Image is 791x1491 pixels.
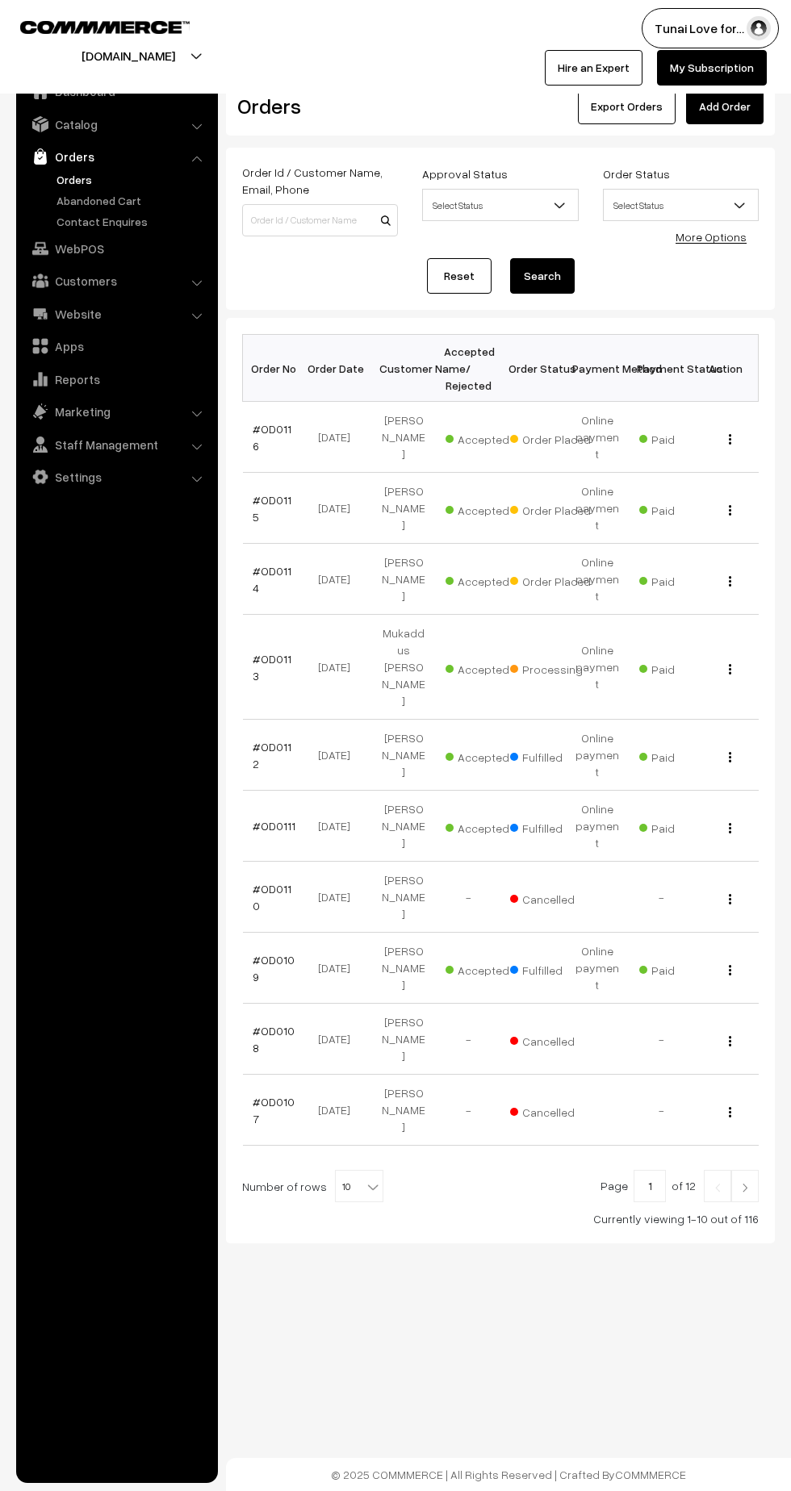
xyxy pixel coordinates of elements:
[639,657,720,678] span: Paid
[565,335,630,402] th: Payment Method
[446,569,526,590] span: Accepted
[694,335,759,402] th: Action
[371,791,436,862] td: [PERSON_NAME]
[510,657,591,678] span: Processing
[738,1183,752,1192] img: Right
[639,569,720,590] span: Paid
[436,1075,500,1146] td: -
[253,1095,295,1126] a: #OD0107
[20,365,212,394] a: Reports
[52,171,212,188] a: Orders
[253,819,295,833] a: #OD0111
[242,1210,759,1227] div: Currently viewing 1-10 out of 116
[436,1004,500,1075] td: -
[307,862,371,933] td: [DATE]
[371,335,436,402] th: Customer Name
[307,544,371,615] td: [DATE]
[510,258,575,294] button: Search
[446,958,526,979] span: Accepted
[52,213,212,230] a: Contact Enquires
[20,234,212,263] a: WebPOS
[510,1100,591,1121] span: Cancelled
[253,953,295,984] a: #OD0109
[510,569,591,590] span: Order Placed
[371,1075,436,1146] td: [PERSON_NAME]
[307,720,371,791] td: [DATE]
[307,402,371,473] td: [DATE]
[642,8,779,48] button: Tunai Love for…
[371,862,436,933] td: [PERSON_NAME]
[20,110,212,139] a: Catalog
[747,16,771,40] img: user
[639,498,720,519] span: Paid
[336,1171,383,1203] span: 10
[371,473,436,544] td: [PERSON_NAME]
[371,1004,436,1075] td: [PERSON_NAME]
[242,164,398,198] label: Order Id / Customer Name, Email, Phone
[729,664,731,674] img: Menu
[436,335,500,402] th: Accepted / Rejected
[630,335,694,402] th: Payment Status
[20,16,161,35] a: COMMMERCE
[729,1036,731,1046] img: Menu
[237,94,396,119] h2: Orders
[52,192,212,209] a: Abandoned Cart
[25,35,232,76] button: [DOMAIN_NAME]
[510,1029,591,1050] span: Cancelled
[446,498,526,519] span: Accepted
[729,505,731,516] img: Menu
[510,816,591,837] span: Fulfilled
[729,434,731,445] img: Menu
[604,191,758,219] span: Select Status
[565,720,630,791] td: Online payment
[510,427,591,448] span: Order Placed
[630,1075,694,1146] td: -
[307,1075,371,1146] td: [DATE]
[710,1183,725,1192] img: Left
[335,1170,383,1202] span: 10
[307,933,371,1004] td: [DATE]
[729,576,731,587] img: Menu
[371,402,436,473] td: [PERSON_NAME]
[500,335,565,402] th: Order Status
[253,422,291,453] a: #OD0116
[630,1004,694,1075] td: -
[253,882,291,913] a: #OD0110
[446,816,526,837] span: Accepted
[729,752,731,762] img: Menu
[371,933,436,1004] td: [PERSON_NAME]
[510,887,591,908] span: Cancelled
[253,493,291,524] a: #OD0115
[729,894,731,904] img: Menu
[307,1004,371,1075] td: [DATE]
[603,189,759,221] span: Select Status
[253,652,291,683] a: #OD0113
[446,657,526,678] span: Accepted
[545,50,642,86] a: Hire an Expert
[253,1024,295,1055] a: #OD0108
[446,745,526,766] span: Accepted
[307,335,371,402] th: Order Date
[307,473,371,544] td: [DATE]
[422,189,578,221] span: Select Status
[639,958,720,979] span: Paid
[371,615,436,720] td: Mukaddus [PERSON_NAME]
[565,473,630,544] td: Online payment
[510,745,591,766] span: Fulfilled
[242,1178,327,1195] span: Number of rows
[565,933,630,1004] td: Online payment
[427,258,492,294] a: Reset
[630,862,694,933] td: -
[20,266,212,295] a: Customers
[565,402,630,473] td: Online payment
[601,1179,628,1192] span: Page
[510,958,591,979] span: Fulfilled
[20,397,212,426] a: Marketing
[423,191,577,219] span: Select Status
[20,332,212,361] a: Apps
[253,740,291,771] a: #OD0112
[243,335,308,402] th: Order No
[657,50,767,86] a: My Subscription
[639,427,720,448] span: Paid
[253,564,291,595] a: #OD0114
